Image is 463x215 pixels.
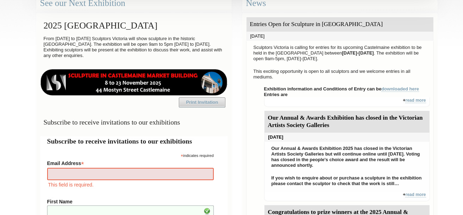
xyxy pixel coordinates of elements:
[179,97,225,107] a: Print Invitation
[250,43,430,63] p: Sculptors Victoria is calling for entries for its upcoming Castelmaine exhibition to be held in t...
[40,69,228,95] img: castlemaine-ldrbd25v2.png
[268,173,426,188] p: If you wish to enquire about or purchase a sculpture in the exhibition please contact the sculpto...
[268,144,426,170] p: Our Annual & Awards Exhibition 2025 has closed in the Victorian Artists Society Galleries but wil...
[264,97,430,107] div: +
[47,181,214,189] div: This field is required.
[47,152,214,158] div: indicates required
[264,192,430,201] div: +
[246,32,433,41] div: [DATE]
[47,136,221,146] h2: Subscribe to receive invitations to our exhibitions
[405,98,426,103] a: read more
[381,86,419,92] a: downloaded here
[250,67,430,82] p: This exciting opportunity is open to all sculptors and we welcome entries in all mediums.
[405,192,426,197] a: read more
[47,158,214,167] label: Email Address
[264,133,430,142] div: [DATE]
[40,17,228,34] h2: 2025 [GEOGRAPHIC_DATA]
[342,50,374,56] strong: [DATE]-[DATE]
[47,199,214,204] label: First Name
[40,115,228,129] h3: Subscribe to receive invitations to our exhibitions
[246,17,433,32] div: Entries Open for Sculpture in [GEOGRAPHIC_DATA]
[264,111,430,133] div: Our Annual & Awards Exhibition has closed in the Victorian Artists Society Galleries
[40,34,228,60] p: From [DATE] to [DATE] Sculptors Victoria will show sculpture in the historic [GEOGRAPHIC_DATA]. T...
[264,86,419,92] strong: Exhibition information and Conditions of Entry can be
